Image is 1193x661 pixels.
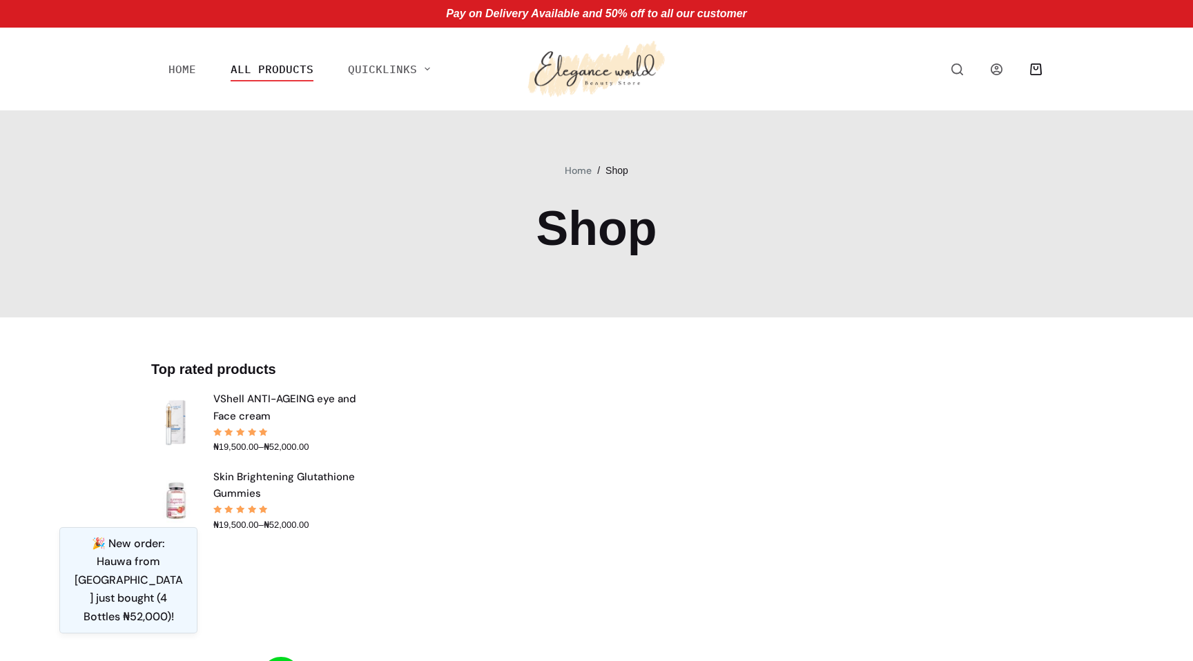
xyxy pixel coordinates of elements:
[446,8,747,19] span: Pay on Delivery Available and 50% off to all our customer
[151,57,213,81] a: Home
[213,520,219,530] span: ₦
[213,428,270,461] span: Rated out of 5
[151,476,200,524] img: 1bottle
[213,520,309,530] span: –
[991,63,1002,75] a: Login
[523,35,669,103] img: Elegance World
[213,442,309,452] span: –
[213,57,331,81] a: All Products
[213,442,219,452] span: ₦
[597,163,600,179] span: /
[264,520,269,530] span: ₦
[565,163,592,179] a: Home
[951,63,963,75] button: Search
[59,527,197,633] div: 🎉 New order: Hauwa from [GEOGRAPHIC_DATA] just bought (4 Bottles ₦52,000)!
[565,164,592,177] span: Home
[151,398,200,446] img: 50f06f2f-edd7-4c6a-909d-b8728200fe47.932843ab39a3d7bb2af9e281b4ce8117_1-removebg-preview
[213,442,259,452] bdi: 19,500.00
[264,442,269,452] span: ₦
[264,520,309,530] bdi: 52,000.00
[338,193,855,265] h1: Shop
[605,163,628,179] span: Shop
[331,57,447,81] a: Quicklinks
[213,428,270,437] div: Rated 5.00 out of 5
[213,506,270,538] span: Rated out of 5
[264,442,309,452] bdi: 52,000.00
[151,28,447,110] nav: Main Menu
[213,468,378,503] a: Skin Brightening Glutathione Gummies
[213,506,270,514] div: Rated 5.00 out of 5
[213,520,259,530] bdi: 19,500.00
[213,391,378,425] a: VShell ANTI-AGEING eye and Face cream
[151,359,391,379] h3: Top rated products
